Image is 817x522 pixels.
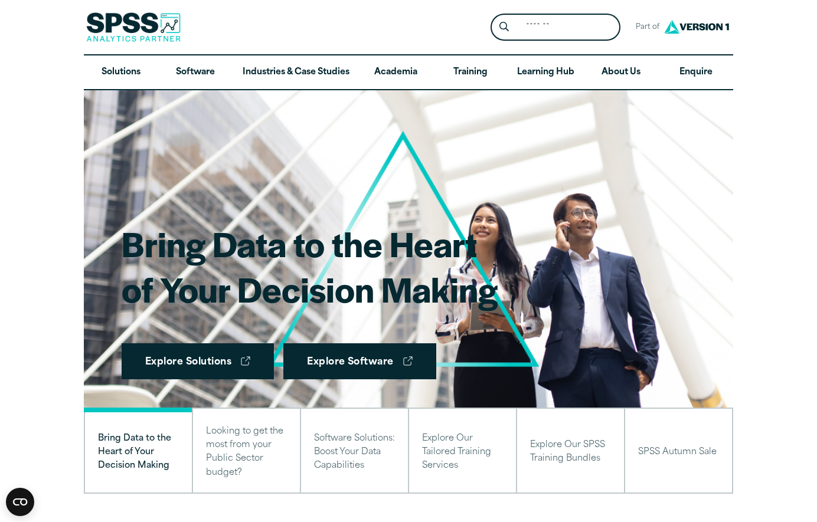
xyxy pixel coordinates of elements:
button: Bring Data to the Heart of Your Decision Making [84,408,193,493]
a: Solutions [84,55,158,90]
a: Enquire [659,55,733,90]
a: Academia [359,55,433,90]
a: About Us [584,55,658,90]
button: Explore Our SPSS Training Bundles [516,408,625,493]
button: Software Solutions: Boost Your Data Capabilities [300,408,409,493]
a: Software [158,55,233,90]
button: Explore Our Tailored Training Services [408,408,517,493]
button: Search magnifying glass icon [494,17,515,38]
img: SPSS Analytics Partner [86,12,181,42]
nav: Desktop version of site main menu [84,55,733,90]
button: Open CMP widget [6,488,34,516]
img: Version1 Logo [661,16,732,38]
a: Explore Solutions [122,343,274,380]
form: Site Header Search Form [491,14,620,41]
button: SPSS Autumn Sale [624,408,733,493]
a: Explore Software [283,343,436,380]
button: Looking to get the most from your Public Sector budget? [192,408,301,493]
span: Part of [630,19,661,36]
a: Industries & Case Studies [233,55,359,90]
svg: Search magnifying glass icon [499,22,509,32]
a: Training [433,55,508,90]
h1: Bring Data to the Heart of Your Decision Making [122,221,498,312]
a: Learning Hub [508,55,584,90]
